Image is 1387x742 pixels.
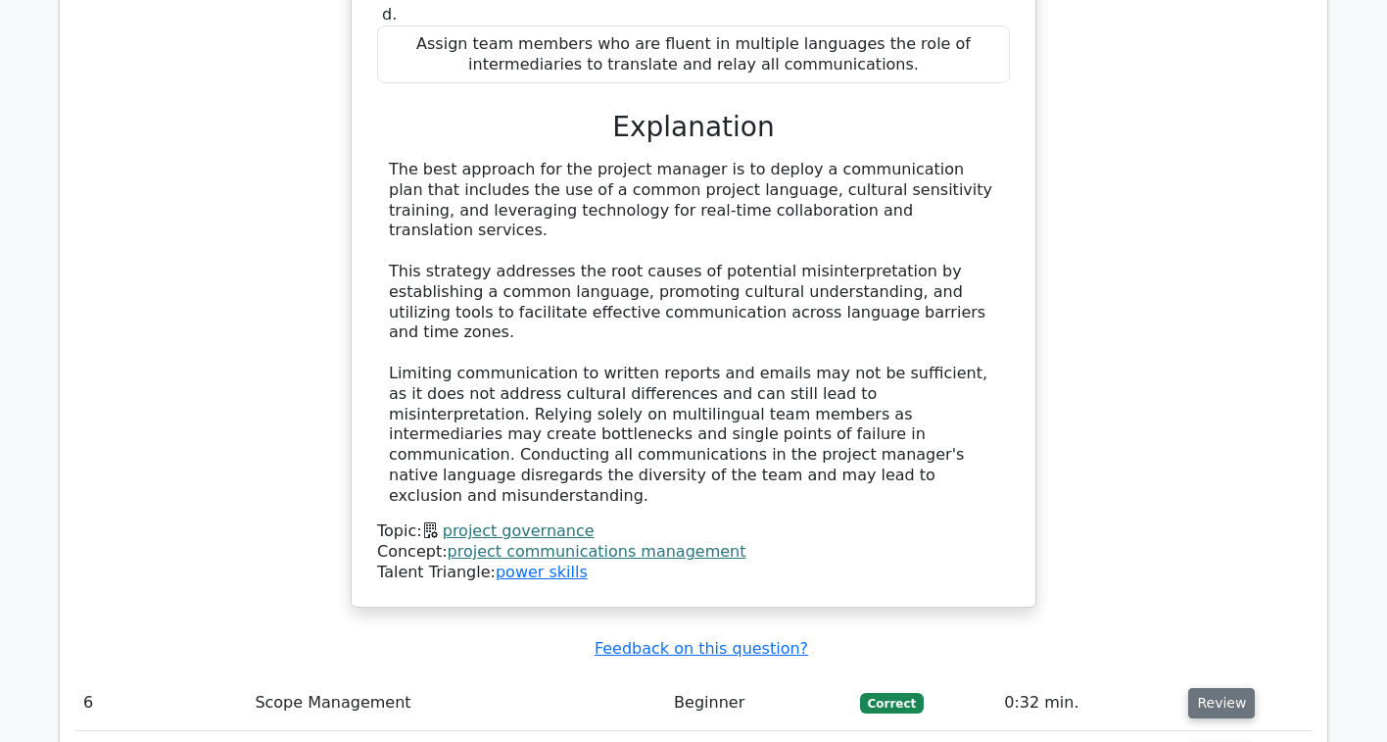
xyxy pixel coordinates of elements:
[382,5,397,24] span: d.
[443,521,595,540] a: project governance
[860,693,924,713] span: Correct
[377,521,1010,542] div: Topic:
[377,521,1010,582] div: Talent Triangle:
[377,542,1010,563] div: Concept:
[75,675,247,731] td: 6
[996,675,1180,731] td: 0:32 min.
[666,675,852,731] td: Beginner
[247,675,666,731] td: Scope Management
[595,639,808,658] a: Feedback on this question?
[448,542,746,561] a: project communications management
[389,160,998,507] div: The best approach for the project manager is to deploy a communication plan that includes the use...
[377,25,1010,84] div: Assign team members who are fluent in multiple languages the role of intermediaries to translate ...
[389,111,998,144] h3: Explanation
[1188,688,1255,718] button: Review
[496,563,588,581] a: power skills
